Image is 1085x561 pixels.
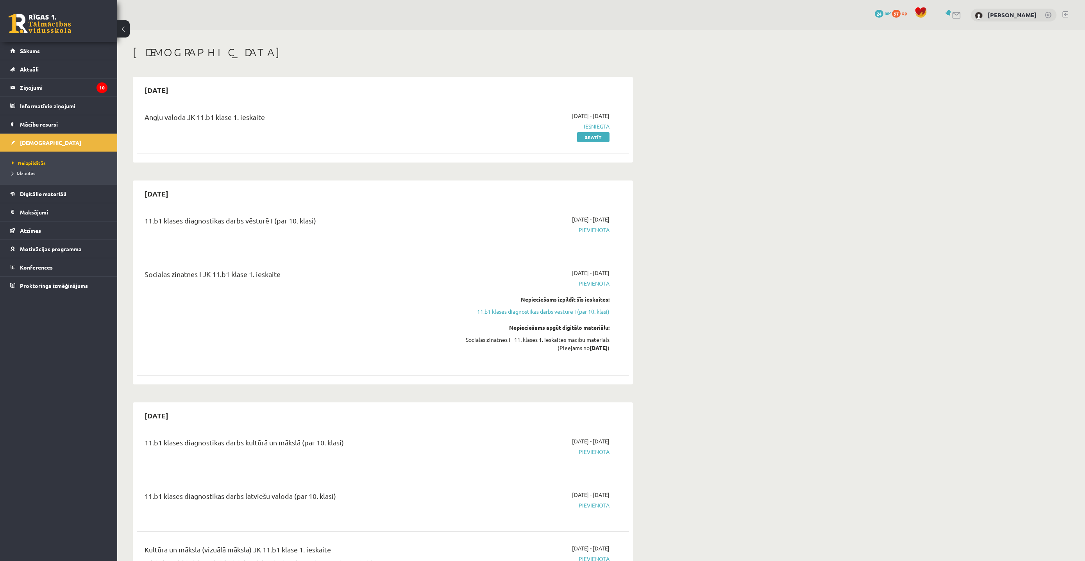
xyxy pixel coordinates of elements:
[20,121,58,128] span: Mācību resursi
[20,282,88,289] span: Proktoringa izmēģinājums
[10,79,107,96] a: Ziņojumi10
[12,170,35,176] span: Izlabotās
[572,215,610,223] span: [DATE] - [DATE]
[145,437,450,452] div: 11.b1 klases diagnostikas darbs kultūrā un mākslā (par 10. klasi)
[12,170,109,177] a: Izlabotās
[590,344,608,351] strong: [DATE]
[10,222,107,239] a: Atzīmes
[975,12,983,20] img: Maksims Baltais
[462,279,610,288] span: Pievienota
[988,11,1037,19] a: [PERSON_NAME]
[145,112,450,126] div: Angļu valoda JK 11.b1 klase 1. ieskaite
[462,323,610,332] div: Nepieciešams apgūt digitālo materiālu:
[97,82,107,93] i: 10
[572,544,610,552] span: [DATE] - [DATE]
[20,79,107,96] legend: Ziņojumi
[462,295,610,304] div: Nepieciešams izpildīt šīs ieskaites:
[20,245,82,252] span: Motivācijas programma
[10,185,107,203] a: Digitālie materiāli
[20,227,41,234] span: Atzīmes
[20,47,40,54] span: Sākums
[10,258,107,276] a: Konferences
[572,491,610,499] span: [DATE] - [DATE]
[20,203,107,221] legend: Maksājumi
[137,81,176,99] h2: [DATE]
[20,139,81,146] span: [DEMOGRAPHIC_DATA]
[10,60,107,78] a: Aktuāli
[133,46,633,59] h1: [DEMOGRAPHIC_DATA]
[902,10,907,16] span: xp
[12,159,109,166] a: Neizpildītās
[145,269,450,283] div: Sociālās zinātnes I JK 11.b1 klase 1. ieskaite
[10,42,107,60] a: Sākums
[892,10,911,16] a: 97 xp
[10,134,107,152] a: [DEMOGRAPHIC_DATA]
[462,448,610,456] span: Pievienota
[572,112,610,120] span: [DATE] - [DATE]
[462,122,610,130] span: Iesniegta
[10,203,107,221] a: Maksājumi
[20,97,107,115] legend: Informatīvie ziņojumi
[9,14,71,33] a: Rīgas 1. Tālmācības vidusskola
[145,491,450,505] div: 11.b1 klases diagnostikas darbs latviešu valodā (par 10. klasi)
[875,10,891,16] a: 24 mP
[145,215,450,230] div: 11.b1 klases diagnostikas darbs vēsturē I (par 10. klasi)
[20,190,66,197] span: Digitālie materiāli
[20,264,53,271] span: Konferences
[145,544,450,559] div: Kultūra un māksla (vizuālā māksla) JK 11.b1 klase 1. ieskaite
[572,437,610,445] span: [DATE] - [DATE]
[10,240,107,258] a: Motivācijas programma
[462,226,610,234] span: Pievienota
[577,132,610,142] a: Skatīt
[462,336,610,352] div: Sociālās zinātnes I - 11. klases 1. ieskaites mācību materiāls (Pieejams no )
[137,406,176,425] h2: [DATE]
[10,97,107,115] a: Informatīvie ziņojumi
[572,269,610,277] span: [DATE] - [DATE]
[462,501,610,509] span: Pievienota
[10,277,107,295] a: Proktoringa izmēģinājums
[892,10,901,18] span: 97
[10,115,107,133] a: Mācību resursi
[12,160,46,166] span: Neizpildītās
[875,10,883,18] span: 24
[462,307,610,316] a: 11.b1 klases diagnostikas darbs vēsturē I (par 10. klasi)
[137,184,176,203] h2: [DATE]
[20,66,39,73] span: Aktuāli
[885,10,891,16] span: mP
